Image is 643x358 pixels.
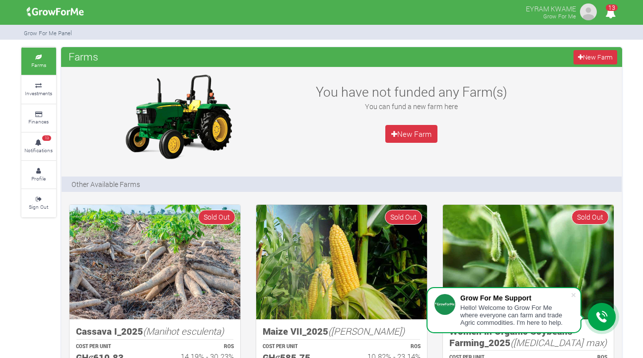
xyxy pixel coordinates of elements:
img: growforme image [70,205,240,319]
a: Investments [21,76,56,103]
p: Other Available Farms [71,179,140,189]
p: You can fund a new farm here [304,101,519,112]
p: COST PER UNIT [76,343,146,351]
img: growforme image [578,2,598,22]
a: 13 [601,9,620,19]
img: growforme image [23,2,87,22]
a: Profile [21,161,56,188]
h5: Women in Organic Soybeans Farming_2025 [449,326,607,348]
small: Grow For Me [543,12,576,20]
i: Notifications [601,2,620,24]
small: Grow For Me Panel [24,29,72,37]
div: Grow For Me Support [460,294,571,302]
span: 13 [42,135,51,141]
h3: You have not funded any Farm(s) [304,84,519,100]
img: growforme image [116,72,240,161]
i: ([MEDICAL_DATA] max) [510,336,607,349]
a: New Farm [385,125,438,143]
img: growforme image [256,205,427,319]
a: New Farm [573,50,617,64]
small: Profile [31,175,46,182]
a: Sign Out [21,189,56,217]
h5: Maize VII_2025 [263,326,421,337]
a: Farms [21,48,56,75]
i: ([PERSON_NAME]) [328,325,405,337]
small: Finances [28,118,49,125]
p: EYRAM KWAME [526,2,576,14]
p: ROS [164,343,234,351]
span: Sold Out [572,210,609,224]
span: Sold Out [385,210,422,224]
i: (Manihot esculenta) [143,325,224,337]
small: Notifications [24,147,53,154]
span: Farms [66,47,101,66]
small: Sign Out [29,203,48,210]
p: COST PER UNIT [263,343,333,351]
a: Finances [21,105,56,132]
img: growforme image [443,205,614,319]
p: ROS [351,343,421,351]
div: Hello! Welcome to Grow For Me where everyone can farm and trade Agric commodities. I'm here to help. [460,304,571,326]
a: 13 Notifications [21,133,56,160]
small: Investments [25,90,52,97]
h5: Cassava I_2025 [76,326,234,337]
span: Sold Out [198,210,235,224]
span: 13 [606,4,618,11]
small: Farms [31,61,46,68]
